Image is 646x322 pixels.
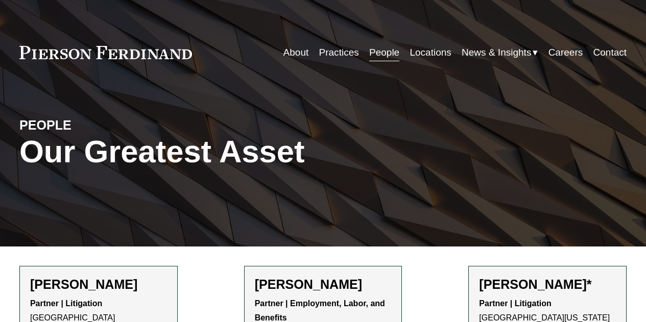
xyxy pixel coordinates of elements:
h4: PEOPLE [19,117,171,134]
a: Contact [593,43,627,62]
a: Practices [319,43,359,62]
a: folder dropdown [462,43,538,62]
a: Careers [548,43,583,62]
a: People [369,43,399,62]
strong: Partner | Litigation [30,299,102,308]
h2: [PERSON_NAME] [255,277,392,292]
a: About [283,43,309,62]
span: News & Insights [462,44,531,61]
h2: [PERSON_NAME] [30,277,167,292]
h1: Our Greatest Asset [19,134,424,169]
strong: Partner | Litigation [479,299,551,308]
h2: [PERSON_NAME]* [479,277,616,292]
a: Locations [410,43,451,62]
